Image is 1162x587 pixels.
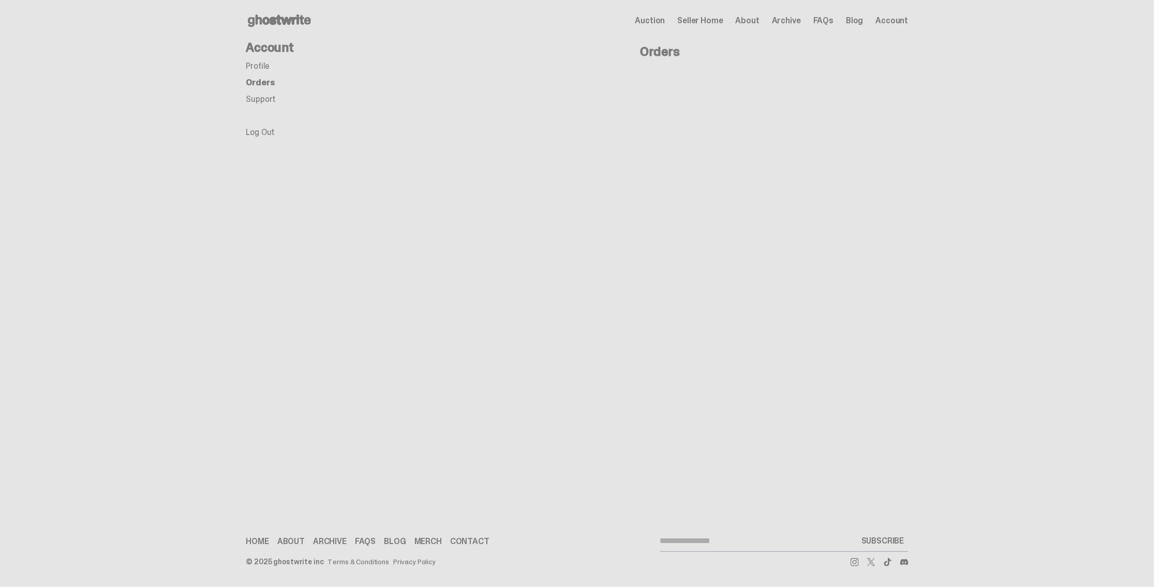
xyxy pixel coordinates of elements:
button: SUBSCRIBE [857,531,908,551]
a: Home [246,537,269,546]
a: FAQs [813,17,833,25]
h4: Orders [412,46,908,58]
a: About [736,17,759,25]
a: Account [876,17,908,25]
a: Terms & Conditions [328,558,389,565]
a: Auction [635,17,665,25]
h4: Account [246,41,412,54]
a: Blog [384,537,406,546]
a: Contact [450,537,489,546]
a: Log Out [246,127,275,138]
a: Support [246,94,276,104]
a: Privacy Policy [393,558,436,565]
a: About [277,537,305,546]
a: Archive [772,17,801,25]
a: Orders [246,77,275,88]
a: Profile [246,61,270,71]
a: Seller Home [678,17,723,25]
a: FAQs [355,537,376,546]
a: Merch [414,537,442,546]
a: Blog [846,17,863,25]
div: © 2025 ghostwrite inc [246,558,324,565]
a: Archive [313,537,347,546]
